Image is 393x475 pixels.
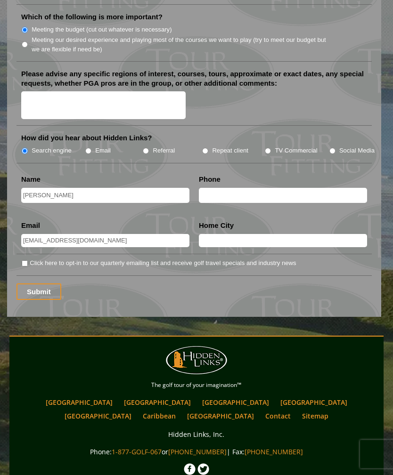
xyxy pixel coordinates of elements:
[16,284,61,300] input: Submit
[32,146,72,156] label: Search engine
[261,410,295,423] a: Contact
[119,396,196,410] a: [GEOGRAPHIC_DATA]
[41,396,117,410] a: [GEOGRAPHIC_DATA]
[339,146,375,156] label: Social Media
[168,448,227,457] a: [PHONE_NUMBER]
[197,396,274,410] a: [GEOGRAPHIC_DATA]
[245,448,303,457] a: [PHONE_NUMBER]
[21,13,163,22] label: Which of the following is more important?
[138,410,180,423] a: Caribbean
[21,175,41,185] label: Name
[212,146,248,156] label: Repeat client
[182,410,259,423] a: [GEOGRAPHIC_DATA]
[21,70,367,88] label: Please advise any specific regions of interest, courses, tours, approximate or exact dates, any s...
[32,36,332,54] label: Meeting our desired experience and playing most of the courses we want to play (try to meet our b...
[12,429,381,441] p: Hidden Links, Inc.
[275,146,317,156] label: TV Commercial
[199,175,221,185] label: Phone
[276,396,352,410] a: [GEOGRAPHIC_DATA]
[12,380,381,391] p: The golf tour of your imagination™
[60,410,136,423] a: [GEOGRAPHIC_DATA]
[95,146,111,156] label: Email
[153,146,175,156] label: Referral
[32,25,172,35] label: Meeting the budget (cut out whatever is necessary)
[21,134,152,143] label: How did you hear about Hidden Links?
[30,259,296,268] label: Click here to opt-in to our quarterly emailing list and receive golf travel specials and industry...
[21,221,40,231] label: Email
[12,446,381,458] p: Phone: or | Fax:
[199,221,234,231] label: Home City
[112,448,162,457] a: 1-877-GOLF-067
[297,410,333,423] a: Sitemap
